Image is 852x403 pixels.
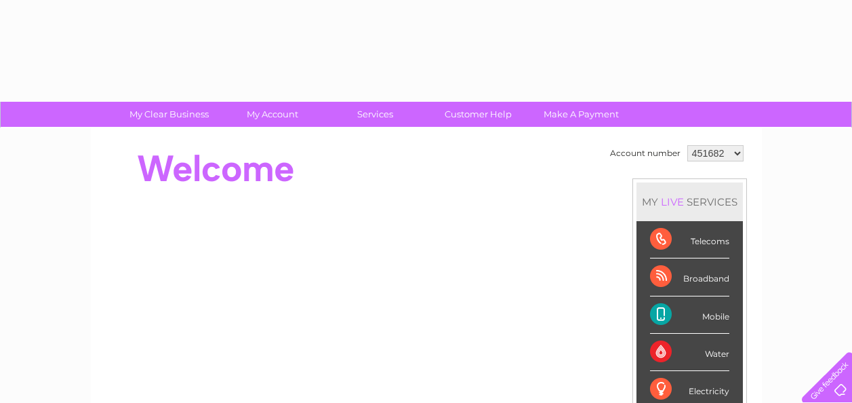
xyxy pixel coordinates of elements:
div: Mobile [650,296,729,334]
a: My Account [216,102,328,127]
a: Services [319,102,431,127]
div: LIVE [658,195,687,208]
div: MY SERVICES [636,183,743,221]
td: Account number [607,142,684,165]
a: My Clear Business [113,102,225,127]
div: Water [650,334,729,371]
a: Make A Payment [525,102,637,127]
a: Customer Help [422,102,534,127]
div: Broadband [650,258,729,296]
div: Telecoms [650,221,729,258]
